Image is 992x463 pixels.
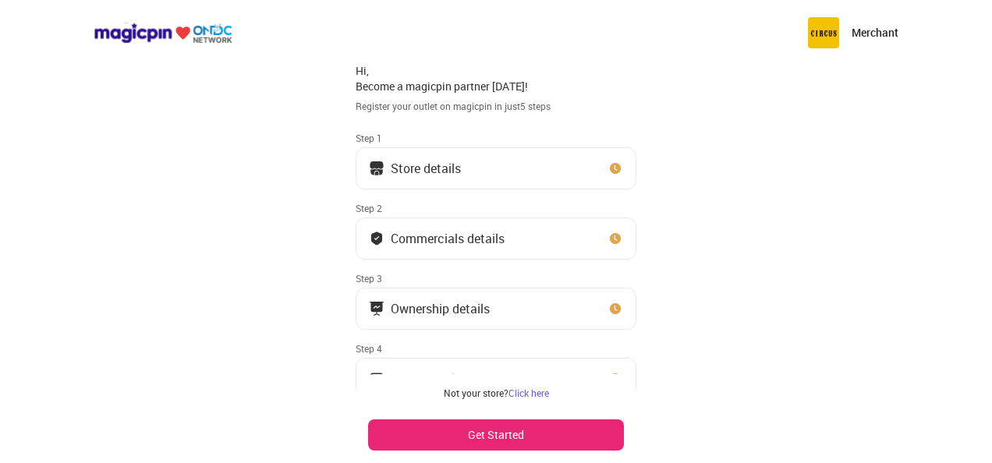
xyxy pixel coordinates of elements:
img: clock_icon_new.67dbf243.svg [608,301,623,316]
img: bank_details_tick.fdc3558c.svg [369,231,384,246]
img: ownership_icon.37569ceb.svg [369,371,384,387]
p: Merchant [852,25,898,41]
button: Store details [356,147,636,189]
div: Register your outlet on magicpin in just 5 steps [356,100,636,113]
div: Store details [391,164,461,172]
img: clock_icon_new.67dbf243.svg [608,371,623,387]
img: clock_icon_new.67dbf243.svg [608,161,623,176]
div: Step 2 [356,202,636,214]
img: ondc-logo-new-small.8a59708e.svg [94,23,232,44]
div: Commercials details [391,235,505,242]
img: storeIcon.9b1f7264.svg [369,161,384,176]
img: circus.b677b59b.png [808,17,839,48]
a: Click here [508,387,549,399]
button: Ownership details [356,288,636,330]
img: commercials_icon.983f7837.svg [369,301,384,316]
div: Hi, Become a magicpin partner [DATE]! [356,63,636,94]
div: Step 1 [356,132,636,144]
div: Step 3 [356,272,636,285]
button: Get Started [368,419,624,451]
button: Commercials details [356,217,636,260]
img: clock_icon_new.67dbf243.svg [608,231,623,246]
span: Not your store? [444,387,508,399]
div: Ownership details [391,305,490,313]
div: Step 4 [356,342,636,355]
button: Bank Details [356,358,636,400]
